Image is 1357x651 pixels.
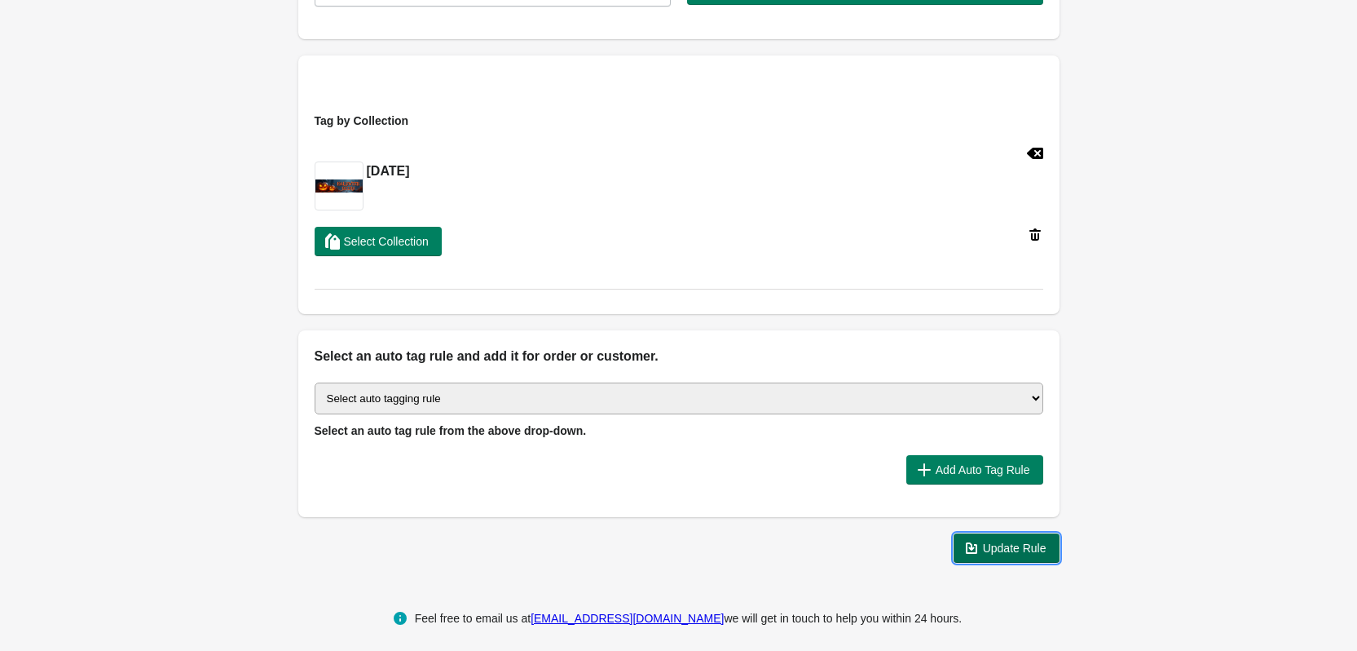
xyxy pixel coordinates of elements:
[315,424,587,437] span: Select an auto tag rule from the above drop-down.
[344,235,429,248] span: Select Collection
[906,455,1043,485] button: Add Auto Tag Rule
[936,463,1030,476] span: Add Auto Tag Rule
[315,114,409,127] span: Tag by Collection
[315,227,442,256] button: Select Collection
[415,609,963,628] div: Feel free to email us at we will get in touch to help you within 24 hours.
[315,179,363,193] img: CollectieHeader_Halloween2025.png
[531,612,724,625] a: [EMAIL_ADDRESS][DOMAIN_NAME]
[367,162,410,181] h2: [DATE]
[954,534,1060,563] button: Update Rule
[315,347,1043,366] h2: Select an auto tag rule and add it for order or customer.
[983,542,1046,555] span: Update Rule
